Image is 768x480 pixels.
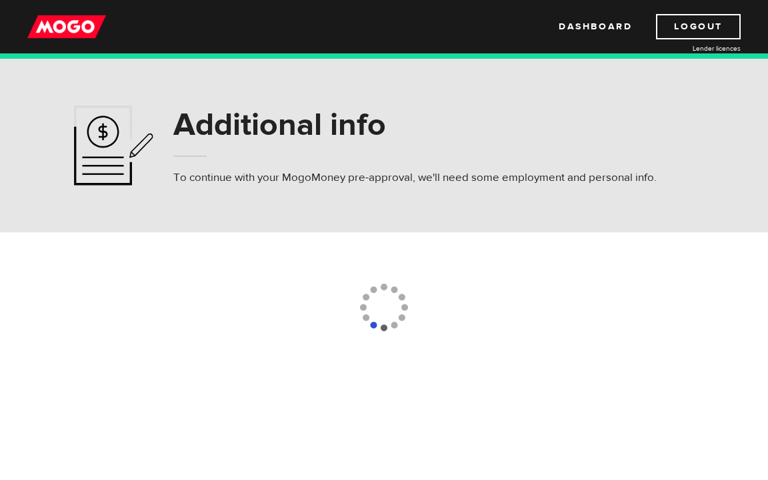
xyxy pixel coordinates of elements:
a: Lender licences [641,43,741,53]
img: application-ef4f7aff46a5c1a1d42a38d909f5b40b.svg [74,105,153,186]
a: Dashboard [559,14,632,39]
img: mogo_logo-11ee424be714fa7cbb0f0f49df9e16ec.png [27,14,106,39]
img: loading-colorWheel_medium.gif [359,232,409,383]
a: Logout [656,14,741,39]
p: To continue with your MogoMoney pre-approval, we'll need some employment and personal info. [173,170,657,186]
h1: Additional info [173,107,657,142]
